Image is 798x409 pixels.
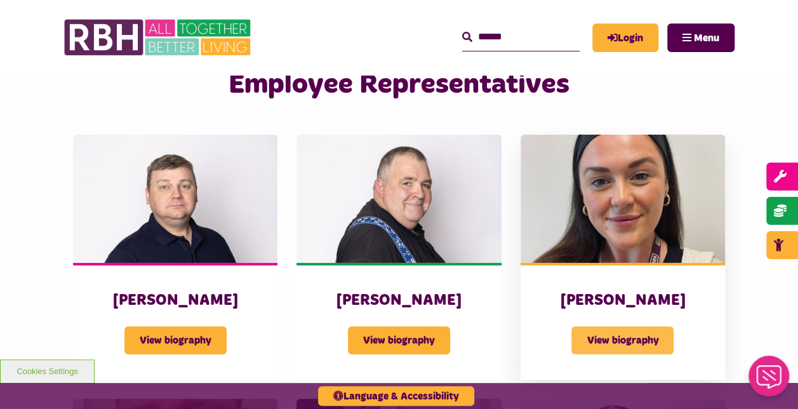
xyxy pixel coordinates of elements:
[322,291,475,311] h3: [PERSON_NAME]
[296,135,501,262] img: John McDermott
[348,326,450,354] span: View biography
[73,135,277,380] a: [PERSON_NAME] View biography
[318,386,474,406] button: Language & Accessibility
[175,67,623,103] h2: Employee Representatives
[546,291,700,311] h3: [PERSON_NAME]
[462,23,580,51] input: Search
[592,23,658,52] a: MyRBH
[124,326,227,354] span: View biography
[694,33,719,43] span: Menu
[741,352,798,409] iframe: Netcall Web Assistant for live chat
[667,23,735,52] button: Navigation
[73,135,277,262] img: James Coutts
[571,326,674,354] span: View biography
[521,135,725,262] img: Purdy, Sam
[63,13,254,62] img: RBH
[98,291,252,311] h3: [PERSON_NAME]
[296,135,501,380] a: [PERSON_NAME] View biography
[521,135,725,380] a: [PERSON_NAME] View biography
